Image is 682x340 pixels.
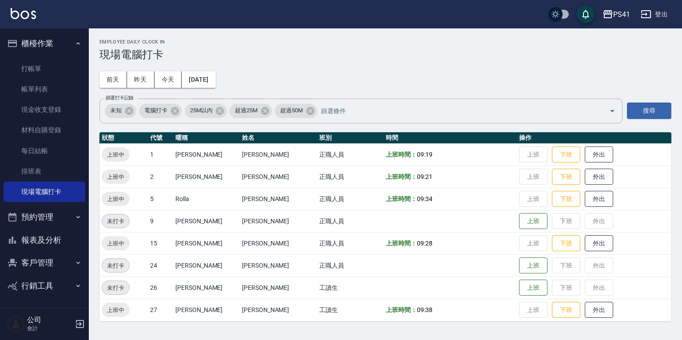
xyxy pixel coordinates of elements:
button: 登出 [637,6,671,23]
h5: 公司 [27,316,72,324]
span: 09:34 [417,195,432,202]
div: 超過50M [275,104,317,118]
td: 正職人員 [317,188,384,210]
td: 26 [148,277,173,299]
div: 未知 [105,104,136,118]
button: Open [605,104,619,118]
td: 正職人員 [317,166,384,188]
td: 正職人員 [317,210,384,232]
span: 未打卡 [102,261,129,270]
td: 9 [148,210,173,232]
button: 行銷工具 [4,274,85,297]
td: [PERSON_NAME] [240,232,317,254]
span: 未打卡 [102,283,129,293]
td: [PERSON_NAME] [173,210,240,232]
button: 客戶管理 [4,251,85,274]
span: 未知 [105,106,127,115]
td: Rolla [173,188,240,210]
th: 代號 [148,132,173,144]
b: 上班時間： [386,195,417,202]
span: 未打卡 [102,217,129,226]
b: 上班時間： [386,306,417,313]
td: [PERSON_NAME] [173,277,240,299]
button: 搜尋 [627,103,671,119]
td: [PERSON_NAME] [240,210,317,232]
div: 超過25M [230,104,272,118]
button: [DATE] [182,71,215,88]
img: Person [7,315,25,333]
span: 09:19 [417,151,432,158]
span: 上班中 [102,305,130,315]
b: 上班時間： [386,151,417,158]
b: 上班時間： [386,173,417,180]
th: 時間 [384,132,517,144]
button: 上班 [519,257,547,274]
th: 狀態 [99,132,148,144]
button: 預約管理 [4,206,85,229]
span: 上班中 [102,150,130,159]
button: 前天 [99,71,127,88]
td: [PERSON_NAME] [173,143,240,166]
span: 上班中 [102,239,130,248]
td: 正職人員 [317,254,384,277]
td: 工讀生 [317,277,384,299]
a: 帳單列表 [4,79,85,99]
a: 排班表 [4,161,85,182]
button: 外出 [585,191,613,207]
input: 篩選條件 [319,103,594,119]
button: 外出 [585,235,613,252]
td: 1 [148,143,173,166]
label: 篩選打卡記錄 [106,95,134,101]
button: 外出 [585,169,613,185]
span: 上班中 [102,172,130,182]
a: 每日結帳 [4,141,85,161]
div: 25M以內 [185,104,227,118]
td: [PERSON_NAME] [173,232,240,254]
td: [PERSON_NAME] [240,188,317,210]
img: Logo [11,8,36,19]
td: [PERSON_NAME] [173,254,240,277]
th: 暱稱 [173,132,240,144]
td: [PERSON_NAME] [240,166,317,188]
button: 今天 [155,71,182,88]
span: 09:38 [417,306,432,313]
span: 09:28 [417,240,432,247]
td: 24 [148,254,173,277]
span: 09:21 [417,173,432,180]
th: 操作 [517,132,671,144]
td: [PERSON_NAME] [240,254,317,277]
td: [PERSON_NAME] [240,143,317,166]
td: 工讀生 [317,299,384,321]
div: 電腦打卡 [139,104,182,118]
span: 電腦打卡 [139,106,173,115]
b: 上班時間： [386,240,417,247]
button: 上班 [519,280,547,296]
p: 會計 [27,324,72,332]
td: [PERSON_NAME] [173,166,240,188]
button: 上班 [519,213,547,229]
td: 27 [148,299,173,321]
span: 25M以內 [185,106,218,115]
a: 現金收支登錄 [4,99,85,120]
h2: Employee Daily Clock In [99,39,671,45]
button: 下班 [552,146,580,163]
td: [PERSON_NAME] [240,277,317,299]
button: 下班 [552,191,580,207]
td: [PERSON_NAME] [240,299,317,321]
button: save [577,5,595,23]
span: 超過50M [275,106,308,115]
td: 15 [148,232,173,254]
td: 2 [148,166,173,188]
button: 下班 [552,235,580,252]
a: 現場電腦打卡 [4,182,85,202]
th: 姓名 [240,132,317,144]
button: PS41 [599,5,634,24]
button: 報表及分析 [4,229,85,252]
button: 下班 [552,169,580,185]
h3: 現場電腦打卡 [99,48,671,61]
div: PS41 [613,9,630,20]
button: 外出 [585,146,613,163]
td: 正職人員 [317,232,384,254]
th: 班別 [317,132,384,144]
button: 昨天 [127,71,155,88]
